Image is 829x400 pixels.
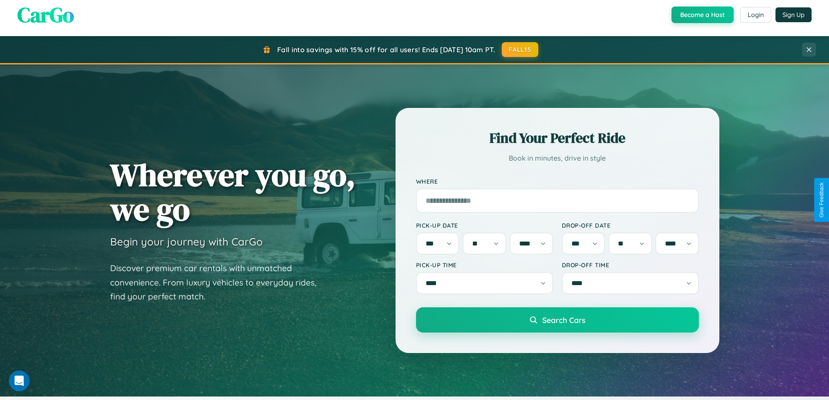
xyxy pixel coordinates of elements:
button: Login [740,7,771,23]
button: Search Cars [416,307,699,333]
p: Discover premium car rentals with unmatched convenience. From luxury vehicles to everyday rides, ... [110,261,328,304]
label: Drop-off Date [562,222,699,229]
span: Search Cars [542,315,585,325]
iframe: Intercom live chat [9,370,30,391]
h3: Begin your journey with CarGo [110,235,263,248]
h2: Find Your Perfect Ride [416,128,699,148]
p: Book in minutes, drive in style [416,152,699,165]
button: Become a Host [671,7,734,23]
label: Pick-up Time [416,261,553,269]
span: Fall into savings with 15% off for all users! Ends [DATE] 10am PT. [277,45,495,54]
div: Give Feedback [819,182,825,218]
h1: Wherever you go, we go [110,158,356,226]
label: Pick-up Date [416,222,553,229]
label: Drop-off Time [562,261,699,269]
button: FALL15 [502,42,538,57]
label: Where [416,178,699,185]
button: Sign Up [775,7,812,22]
span: CarGo [17,0,74,29]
